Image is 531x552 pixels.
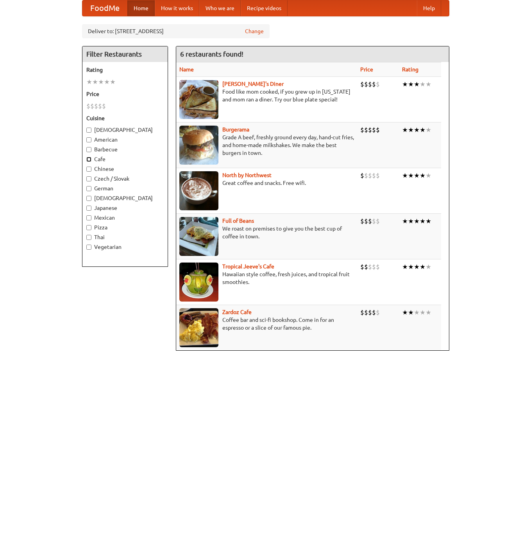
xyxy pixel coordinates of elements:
[179,263,218,302] img: jeeves.jpg
[420,80,426,89] li: ★
[426,217,431,225] li: ★
[402,66,418,73] a: Rating
[82,46,168,62] h4: Filter Restaurants
[86,165,164,173] label: Chinese
[360,80,364,89] li: $
[420,217,426,225] li: ★
[364,308,368,317] li: $
[86,136,164,144] label: American
[360,217,364,225] li: $
[86,215,91,220] input: Mexican
[179,88,354,103] p: Food like mom cooked, if you grew up in [US_STATE] and mom ran a diner. Try our blue plate special!
[86,224,164,231] label: Pizza
[372,80,376,89] li: $
[86,196,91,201] input: [DEMOGRAPHIC_DATA]
[86,245,91,250] input: Vegetarian
[368,171,372,180] li: $
[408,171,414,180] li: ★
[86,176,91,181] input: Czech / Slovak
[372,171,376,180] li: $
[222,126,249,133] a: Burgerama
[360,66,373,73] a: Price
[179,217,218,256] img: beans.jpg
[86,243,164,251] label: Vegetarian
[408,217,414,225] li: ★
[180,50,243,58] ng-pluralize: 6 restaurants found!
[86,206,91,211] input: Japanese
[372,308,376,317] li: $
[86,157,91,162] input: Cafe
[110,78,116,86] li: ★
[82,0,127,16] a: FoodMe
[420,308,426,317] li: ★
[179,270,354,286] p: Hawaiian style coffee, fresh juices, and tropical fruit smoothies.
[414,217,420,225] li: ★
[222,172,272,178] a: North by Northwest
[104,78,110,86] li: ★
[86,235,91,240] input: Thai
[245,27,264,35] a: Change
[86,126,164,134] label: [DEMOGRAPHIC_DATA]
[98,102,102,110] li: $
[414,308,420,317] li: ★
[402,263,408,271] li: ★
[364,80,368,89] li: $
[222,309,252,315] a: Zardoz Cafe
[408,80,414,89] li: ★
[364,171,368,180] li: $
[222,263,274,270] a: Tropical Jeeve's Cafe
[86,204,164,212] label: Japanese
[94,102,98,110] li: $
[368,80,372,89] li: $
[376,80,380,89] li: $
[360,308,364,317] li: $
[364,126,368,134] li: $
[179,316,354,332] p: Coffee bar and sci-fi bookshop. Come in for an espresso or a slice of our famous pie.
[402,171,408,180] li: ★
[364,263,368,271] li: $
[102,102,106,110] li: $
[98,78,104,86] li: ★
[402,80,408,89] li: ★
[179,66,194,73] a: Name
[426,80,431,89] li: ★
[86,90,164,98] h5: Price
[420,263,426,271] li: ★
[179,126,218,165] img: burgerama.jpg
[179,225,354,240] p: We roast on premises to give you the best cup of coffee in town.
[86,214,164,222] label: Mexican
[86,137,91,142] input: American
[241,0,288,16] a: Recipe videos
[402,126,408,134] li: ★
[420,171,426,180] li: ★
[364,217,368,225] li: $
[368,217,372,225] li: $
[86,186,91,191] input: German
[86,146,164,153] label: Barbecue
[408,263,414,271] li: ★
[376,171,380,180] li: $
[86,147,91,152] input: Barbecue
[408,126,414,134] li: ★
[360,263,364,271] li: $
[420,126,426,134] li: ★
[360,171,364,180] li: $
[86,225,91,230] input: Pizza
[179,133,354,157] p: Grade A beef, freshly ground every day, hand-cut fries, and home-made milkshakes. We make the bes...
[376,217,380,225] li: $
[222,81,284,87] a: [PERSON_NAME]'s Diner
[86,155,164,163] label: Cafe
[368,308,372,317] li: $
[222,218,254,224] a: Full of Beans
[414,126,420,134] li: ★
[155,0,199,16] a: How it works
[90,102,94,110] li: $
[376,308,380,317] li: $
[372,263,376,271] li: $
[402,217,408,225] li: ★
